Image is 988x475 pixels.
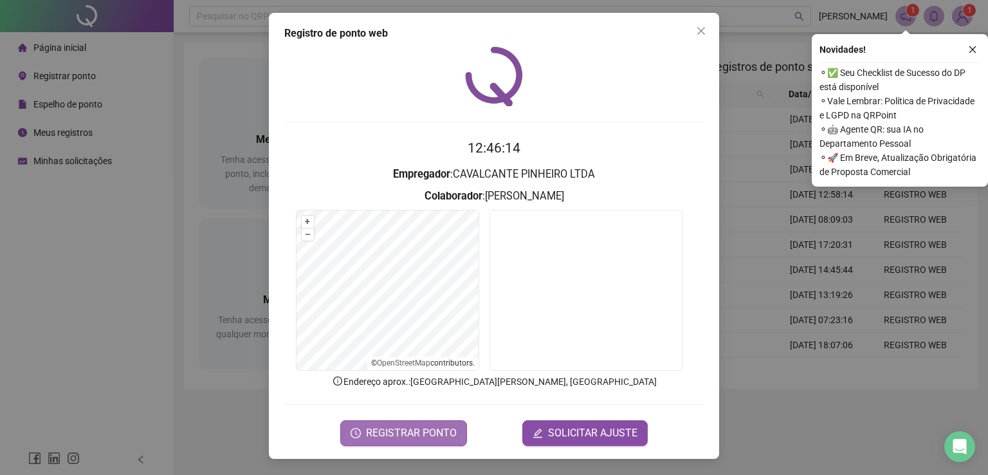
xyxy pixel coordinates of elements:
[340,420,467,446] button: REGISTRAR PONTO
[284,26,704,41] div: Registro de ponto web
[371,359,475,368] li: © contributors.
[691,21,711,41] button: Close
[944,431,975,462] div: Open Intercom Messenger
[522,420,648,446] button: editSOLICITAR AJUSTE
[819,66,980,94] span: ⚬ ✅ Seu Checklist de Sucesso do DP está disponível
[366,425,457,441] span: REGISTRAR PONTO
[377,359,430,368] a: OpenStreetMap
[819,94,980,122] span: ⚬ Vale Lembrar: Política de Privacidade e LGPD na QRPoint
[284,188,704,205] h3: : [PERSON_NAME]
[284,166,704,183] h3: : CAVALCANTE PINHEIRO LTDA
[393,168,450,180] strong: Empregador
[968,45,977,54] span: close
[548,425,637,441] span: SOLICITAR AJUSTE
[696,26,706,36] span: close
[533,428,543,438] span: edit
[819,122,980,151] span: ⚬ 🤖 Agente QR: sua IA no Departamento Pessoal
[351,428,361,438] span: clock-circle
[468,140,520,156] time: 12:46:14
[302,216,314,228] button: +
[332,375,343,387] span: info-circle
[302,228,314,241] button: –
[819,151,980,179] span: ⚬ 🚀 Em Breve, Atualização Obrigatória de Proposta Comercial
[465,46,523,106] img: QRPoint
[819,42,866,57] span: Novidades !
[425,190,482,202] strong: Colaborador
[284,375,704,389] p: Endereço aprox. : [GEOGRAPHIC_DATA][PERSON_NAME], [GEOGRAPHIC_DATA]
